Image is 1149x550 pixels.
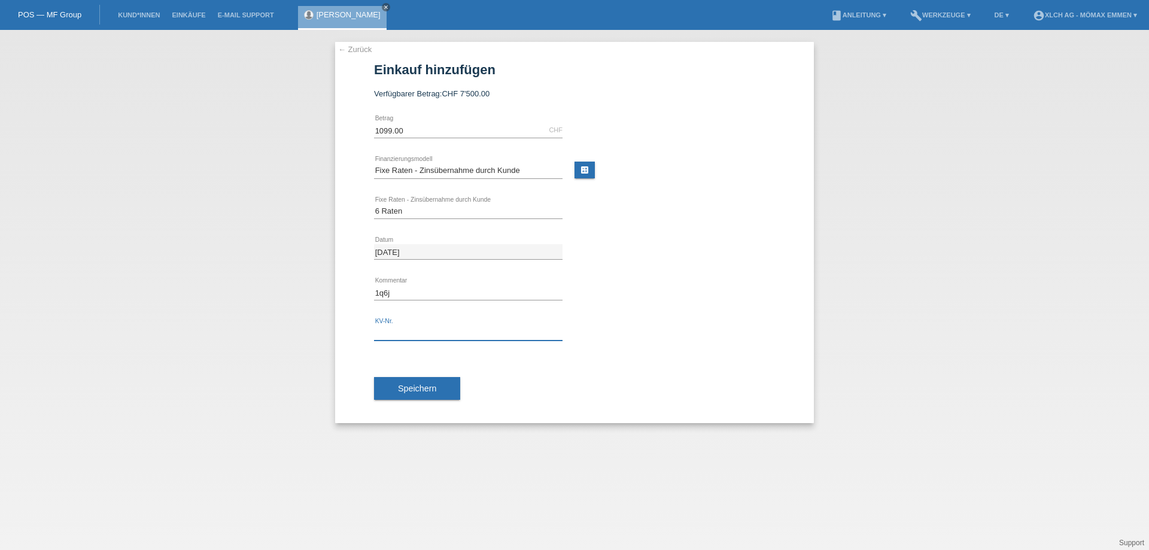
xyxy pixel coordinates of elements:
[212,11,280,19] a: E-Mail Support
[374,377,460,400] button: Speichern
[1033,10,1045,22] i: account_circle
[317,10,381,19] a: [PERSON_NAME]
[989,11,1015,19] a: DE ▾
[374,62,775,77] h1: Einkauf hinzufügen
[904,11,977,19] a: buildWerkzeuge ▾
[825,11,892,19] a: bookAnleitung ▾
[1119,539,1144,547] a: Support
[382,3,390,11] a: close
[831,10,843,22] i: book
[112,11,166,19] a: Kund*innen
[574,162,595,178] a: calculate
[166,11,211,19] a: Einkäufe
[580,165,589,175] i: calculate
[1027,11,1143,19] a: account_circleXLCH AG - Mömax Emmen ▾
[338,45,372,54] a: ← Zurück
[374,89,775,98] div: Verfügbarer Betrag:
[383,4,389,10] i: close
[442,89,490,98] span: CHF 7'500.00
[549,126,563,133] div: CHF
[910,10,922,22] i: build
[398,384,436,393] span: Speichern
[18,10,81,19] a: POS — MF Group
